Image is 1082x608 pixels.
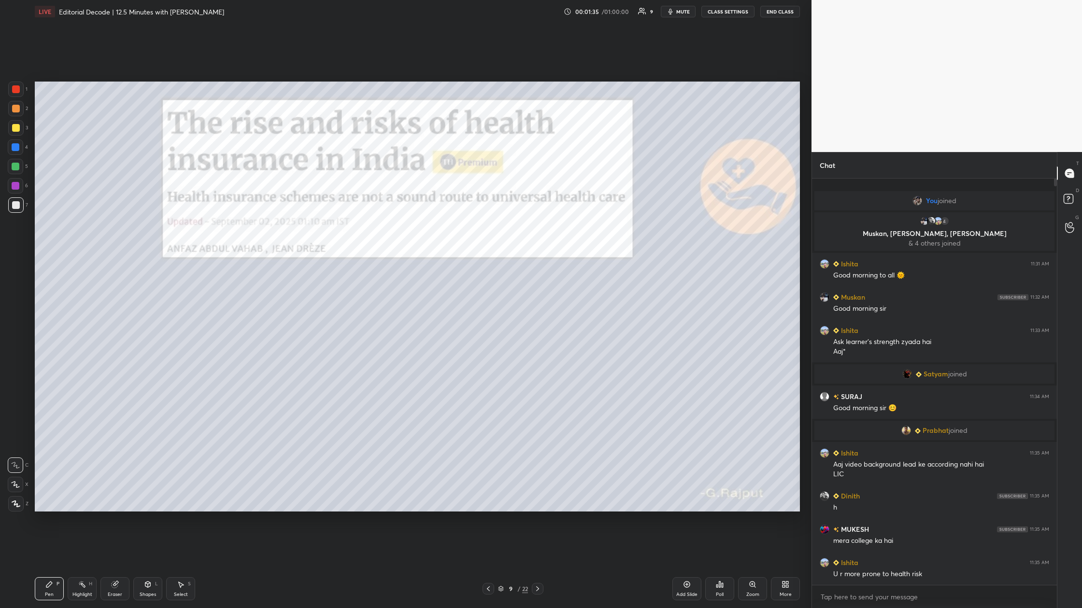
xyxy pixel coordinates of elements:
div: Pen [45,592,54,597]
img: 35fd1eb9dd09439d9438bee0ae861208.jpg [820,558,829,567]
img: Learner_Badge_beginner_1_8b307cf2a0.svg [916,372,922,377]
img: no-rating-badge.077c3623.svg [833,527,839,532]
img: 0837b206c0eb4434a30eb80764e23b04.jpg [902,369,912,379]
div: Highlight [72,592,92,597]
p: D [1076,187,1079,194]
div: 2 [8,101,28,116]
img: Learner_Badge_beginner_1_8b307cf2a0.svg [833,450,839,456]
span: Satyam [924,370,948,378]
h6: Ishita [839,557,858,567]
div: 9 [650,9,653,14]
div: U r more prone to health risk [833,569,1049,579]
span: mute [676,8,690,15]
div: 11:33 AM [1030,328,1049,333]
img: Learner_Badge_beginner_1_8b307cf2a0.svg [833,493,839,499]
div: Ask learner's strength zyada hai [833,337,1049,347]
div: 11:34 AM [1030,394,1049,400]
div: 11:35 AM [1030,450,1049,456]
div: 11:32 AM [1030,294,1049,300]
img: 35fd1eb9dd09439d9438bee0ae861208.jpg [820,448,829,458]
img: d5f05192f5ec4cdb861e1533d1026e05.png [820,525,829,534]
h6: MUKESH [839,524,869,534]
div: More [780,592,792,597]
div: C [8,457,28,473]
img: 4d6be83f570242e9b3f3d3ea02a997cb.jpg [912,196,922,206]
div: 11:35 AM [1030,560,1049,566]
span: joined [949,427,968,434]
img: 35fd1eb9dd09439d9438bee0ae861208.jpg [820,326,829,335]
div: h [833,503,1049,512]
div: S [188,581,191,586]
h6: Ishita [839,448,858,458]
div: Good morning to all 🌞 [833,271,1049,280]
div: Aaj video background lead ke according nahi hai [833,460,1049,470]
h6: Ishita [839,259,858,269]
span: joined [938,197,956,205]
div: L [155,581,158,586]
div: LIVE [35,6,55,17]
div: 11:35 AM [1030,493,1049,499]
div: X [8,477,28,492]
div: 11:35 AM [1030,526,1049,532]
span: You [926,197,938,205]
div: 1 [8,82,28,97]
img: ca108eb1ee95448bb4293f1afce93536.jpg [901,426,911,435]
div: 5 [8,159,28,174]
h6: Ishita [839,325,858,335]
div: Poll [716,592,724,597]
img: no-rating-badge.077c3623.svg [833,394,839,400]
img: 4P8fHbbgJtejmAAAAAElFTkSuQmCC [997,493,1028,499]
div: 7 [8,197,28,213]
div: 9 [506,586,515,592]
div: 3 [8,120,28,136]
img: 35fd1eb9dd09439d9438bee0ae861208.jpg [820,259,829,269]
div: mera college ka hai [833,536,1049,546]
div: Good morning sir [833,304,1049,314]
button: End Class [760,6,800,17]
div: grid [812,189,1057,585]
span: joined [948,370,967,378]
img: Learner_Badge_beginner_1_8b307cf2a0.svg [833,560,839,566]
img: 35fd1eb9dd09439d9438bee0ae861208.jpg [933,216,943,226]
p: Chat [812,152,843,178]
div: Zoom [746,592,759,597]
p: & 4 others joined [820,239,1049,247]
p: Muskan, [PERSON_NAME], [PERSON_NAME] [820,230,1049,237]
span: Prabhat [923,427,949,434]
div: 22 [522,584,528,593]
p: T [1076,160,1079,167]
img: Learner_Badge_beginner_1_8b307cf2a0.svg [833,328,839,333]
div: Select [174,592,188,597]
img: ef38a1d9c7d7473bb4902108ca64f52c.jpg [820,292,829,302]
p: G [1075,214,1079,221]
h6: Muskan [839,292,865,302]
img: Learner_Badge_beginner_1_8b307cf2a0.svg [915,428,921,434]
img: Learner_Badge_beginner_1_8b307cf2a0.svg [833,261,839,267]
button: CLASS SETTINGS [701,6,755,17]
div: 4 [940,216,950,226]
h6: SURAJ [839,391,862,401]
h6: Dinith [839,491,860,501]
img: ba90d6128466443b8cfb1efe8c1139a5.jpg [926,216,936,226]
img: default.png [820,392,829,401]
div: Good morning sir 😊 [833,403,1049,413]
div: LIC [833,470,1049,479]
h4: Editorial Decode | 12.5 Minutes with [PERSON_NAME] [59,7,224,16]
div: Shapes [140,592,156,597]
div: 6 [8,178,28,193]
div: Z [8,496,28,511]
div: Add Slide [676,592,698,597]
button: mute [661,6,696,17]
img: ef38a1d9c7d7473bb4902108ca64f52c.jpg [920,216,929,226]
img: 4P8fHbbgJtejmAAAAAElFTkSuQmCC [997,526,1028,532]
div: H [89,581,92,586]
img: ba90d6128466443b8cfb1efe8c1139a5.jpg [820,491,829,501]
img: 4P8fHbbgJtejmAAAAAElFTkSuQmCC [997,294,1028,300]
img: Learner_Badge_beginner_1_8b307cf2a0.svg [833,294,839,300]
div: / [517,586,520,592]
div: 4 [8,139,28,155]
div: P [57,581,59,586]
div: 11:31 AM [1031,261,1049,267]
div: Eraser [108,592,122,597]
